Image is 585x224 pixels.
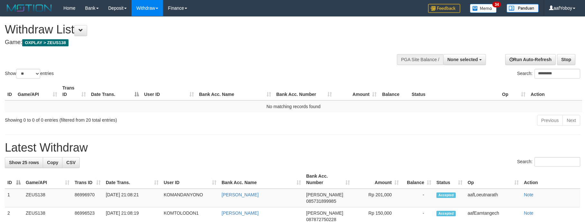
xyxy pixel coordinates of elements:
[465,170,521,189] th: Op: activate to sort column ascending
[72,189,103,207] td: 86996970
[5,39,384,46] h4: Game:
[535,69,580,79] input: Search:
[5,69,54,79] label: Show entries
[436,211,456,216] span: Accepted
[306,192,343,197] span: [PERSON_NAME]
[222,192,259,197] a: [PERSON_NAME]
[5,3,54,13] img: MOTION_logo.png
[161,189,219,207] td: KOMANDANYONO
[5,100,582,112] td: No matching records found
[197,82,274,100] th: Bank Acc. Name: activate to sort column ascending
[103,170,161,189] th: Date Trans.: activate to sort column ascending
[5,82,15,100] th: ID
[352,170,401,189] th: Amount: activate to sort column ascending
[219,170,304,189] th: Bank Acc. Name: activate to sort column ascending
[401,189,434,207] td: -
[517,69,580,79] label: Search:
[5,170,23,189] th: ID: activate to sort column descending
[9,160,39,165] span: Show 25 rows
[5,23,384,36] h1: Withdraw List
[66,160,76,165] span: CSV
[22,39,69,46] span: OXPLAY > ZEUS138
[528,82,582,100] th: Action
[23,189,72,207] td: ZEUS138
[5,189,23,207] td: 1
[409,82,499,100] th: Status
[470,4,497,13] img: Button%20Memo.svg
[5,114,239,123] div: Showing 0 to 0 of 0 entries (filtered from 20 total entries)
[499,82,528,100] th: Op: activate to sort column ascending
[334,82,379,100] th: Amount: activate to sort column ascending
[535,157,580,167] input: Search:
[557,54,575,65] a: Stop
[88,82,142,100] th: Date Trans.: activate to sort column descending
[161,170,219,189] th: User ID: activate to sort column ascending
[274,82,334,100] th: Bank Acc. Number: activate to sort column ascending
[15,82,60,100] th: Game/API: activate to sort column ascending
[562,115,580,126] a: Next
[222,210,259,216] a: [PERSON_NAME]
[434,170,465,189] th: Status: activate to sort column ascending
[492,2,501,7] span: 34
[428,4,460,13] img: Feedback.jpg
[5,141,580,154] h1: Latest Withdraw
[352,189,401,207] td: Rp 201,000
[436,192,456,198] span: Accepted
[443,54,486,65] button: None selected
[47,160,58,165] span: Copy
[465,189,521,207] td: aafLoeutnarath
[524,210,534,216] a: Note
[103,189,161,207] td: [DATE] 21:08:21
[16,69,40,79] select: Showentries
[306,210,343,216] span: [PERSON_NAME]
[521,170,580,189] th: Action
[306,217,336,222] span: Copy 087872750228 to clipboard
[5,157,43,168] a: Show 25 rows
[306,199,336,204] span: Copy 085731899985 to clipboard
[62,157,80,168] a: CSV
[517,157,580,167] label: Search:
[397,54,443,65] div: PGA Site Balance /
[72,170,103,189] th: Trans ID: activate to sort column ascending
[401,170,434,189] th: Balance: activate to sort column ascending
[60,82,88,100] th: Trans ID: activate to sort column ascending
[23,170,72,189] th: Game/API: activate to sort column ascending
[142,82,197,100] th: User ID: activate to sort column ascending
[379,82,409,100] th: Balance
[304,170,352,189] th: Bank Acc. Number: activate to sort column ascending
[43,157,62,168] a: Copy
[537,115,563,126] a: Previous
[524,192,534,197] a: Note
[447,57,478,62] span: None selected
[507,4,539,13] img: panduan.png
[505,54,556,65] a: Run Auto-Refresh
